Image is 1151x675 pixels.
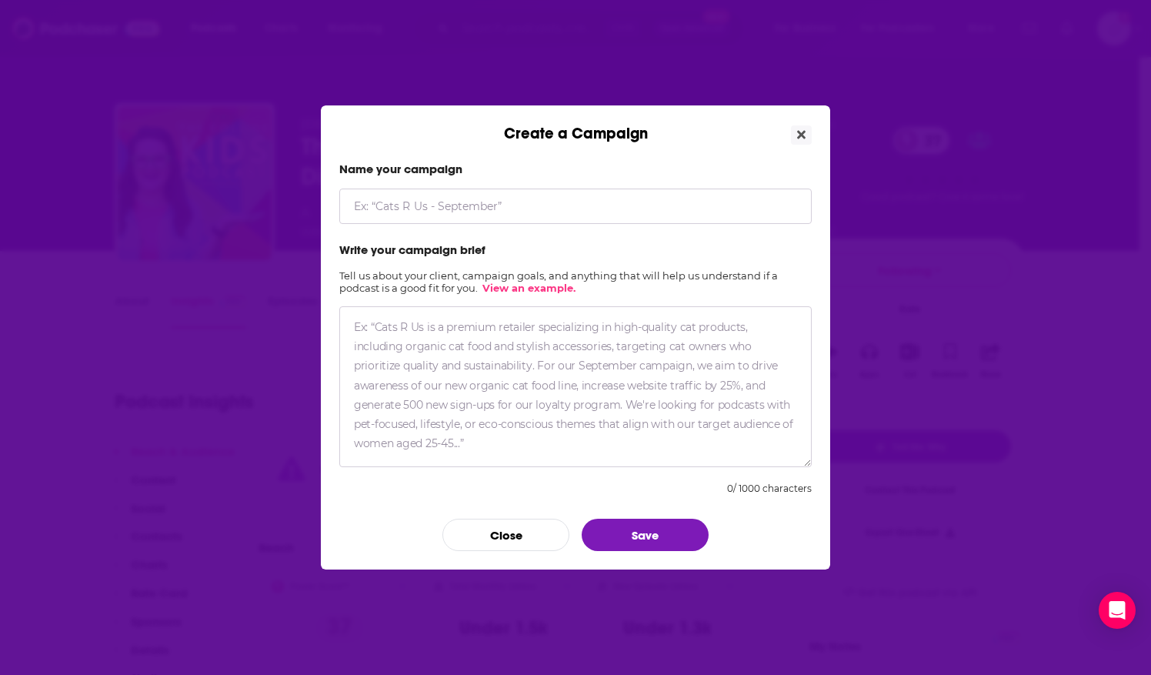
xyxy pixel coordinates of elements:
div: 0 / 1000 characters [727,483,812,494]
label: Write your campaign brief [339,242,812,257]
div: Open Intercom Messenger [1099,592,1136,629]
button: Save [582,519,709,551]
button: Close [442,519,569,551]
div: Create a Campaign [321,105,830,143]
label: Name your campaign [339,162,812,176]
a: View an example. [482,282,575,294]
h2: Tell us about your client, campaign goals, and anything that will help us understand if a podcast... [339,269,812,294]
input: Ex: “Cats R Us - September” [339,189,812,224]
button: Close [791,125,812,145]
